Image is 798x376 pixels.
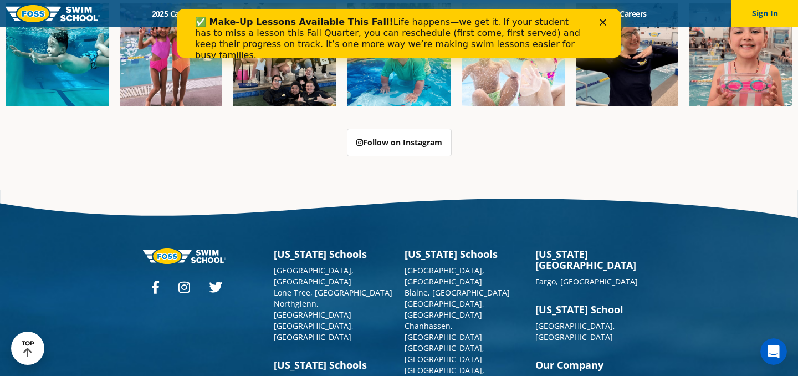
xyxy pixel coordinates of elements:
h3: [US_STATE] School [535,304,655,315]
b: ✅ Make-Up Lessons Available This Fall! [18,8,216,18]
a: [GEOGRAPHIC_DATA], [GEOGRAPHIC_DATA] [274,265,354,287]
div: Life happens—we get it. If your student has to miss a lesson this Fall Quarter, you can reschedul... [18,8,408,52]
img: Fa25-Website-Images-14-600x600.jpg [689,3,792,106]
a: About [PERSON_NAME] [355,8,458,19]
img: Fa25-Website-Images-1-600x600.png [6,3,109,106]
a: [GEOGRAPHIC_DATA], [GEOGRAPHIC_DATA] [535,321,615,342]
iframe: Intercom live chat banner [177,9,621,58]
a: Chanhassen, [GEOGRAPHIC_DATA] [405,321,482,342]
img: FOSS Swim School Logo [6,5,100,22]
img: Fa25-Website-Images-8-600x600.jpg [120,3,223,106]
h3: [US_STATE] Schools [405,248,524,260]
a: Careers [610,8,656,19]
h3: [US_STATE] Schools [274,248,393,260]
h3: [US_STATE] Schools [274,359,393,370]
a: [GEOGRAPHIC_DATA], [GEOGRAPHIC_DATA] [405,265,484,287]
h3: Our Company [535,359,655,370]
a: Schools [211,8,258,19]
div: Close [422,10,433,17]
a: Swim Path® Program [258,8,355,19]
a: [GEOGRAPHIC_DATA], [GEOGRAPHIC_DATA] [405,343,484,364]
a: [GEOGRAPHIC_DATA], [GEOGRAPHIC_DATA] [274,321,354,342]
a: [GEOGRAPHIC_DATA], [GEOGRAPHIC_DATA] [405,298,484,320]
a: Northglenn, [GEOGRAPHIC_DATA] [274,298,351,320]
a: Blog [575,8,610,19]
img: Fa25-Website-Images-9-600x600.jpg [576,3,679,106]
a: Swim Like [PERSON_NAME] [458,8,575,19]
a: 2025 Calendar [142,8,211,19]
a: Lone Tree, [GEOGRAPHIC_DATA] [274,287,392,298]
iframe: Intercom live chat [760,338,787,365]
img: Foss-logo-horizontal-white.svg [143,248,226,263]
h3: [US_STATE][GEOGRAPHIC_DATA] [535,248,655,271]
a: Fargo, [GEOGRAPHIC_DATA] [535,276,638,287]
a: Follow on Instagram [347,129,452,156]
a: Blaine, [GEOGRAPHIC_DATA] [405,287,510,298]
div: TOP [22,340,34,357]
